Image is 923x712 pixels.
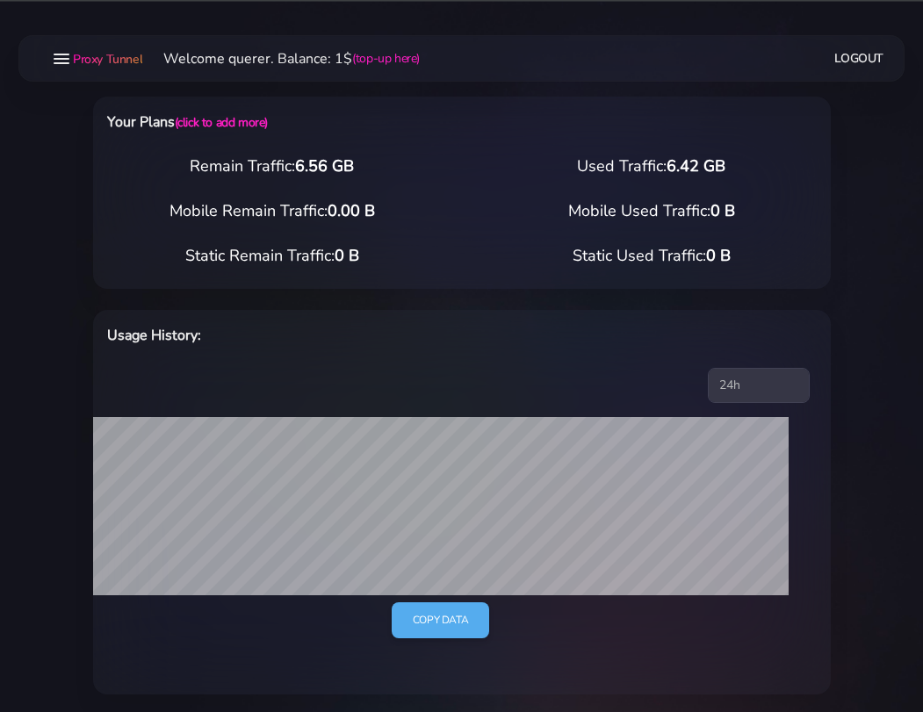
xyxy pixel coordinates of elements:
div: Remain Traffic: [83,155,462,178]
span: 6.56 GB [295,155,354,176]
div: Static Remain Traffic: [83,244,462,268]
h6: Usage History: [107,324,512,347]
div: Mobile Remain Traffic: [83,199,462,223]
h6: Your Plans [107,111,512,133]
div: Used Traffic: [462,155,841,178]
span: Proxy Tunnel [73,51,142,68]
span: 0 B [335,245,359,266]
span: 0.00 B [328,200,375,221]
a: (top-up here) [352,49,420,68]
a: (click to add more) [175,114,268,131]
div: Mobile Used Traffic: [462,199,841,223]
div: Static Used Traffic: [462,244,841,268]
a: Copy data [392,602,489,638]
li: Welcome querer. Balance: 1$ [142,48,420,69]
span: 0 B [706,245,731,266]
iframe: Webchat Widget [664,425,901,690]
span: 6.42 GB [667,155,725,176]
span: 0 B [710,200,735,221]
a: Logout [834,42,883,75]
a: Proxy Tunnel [69,45,142,73]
